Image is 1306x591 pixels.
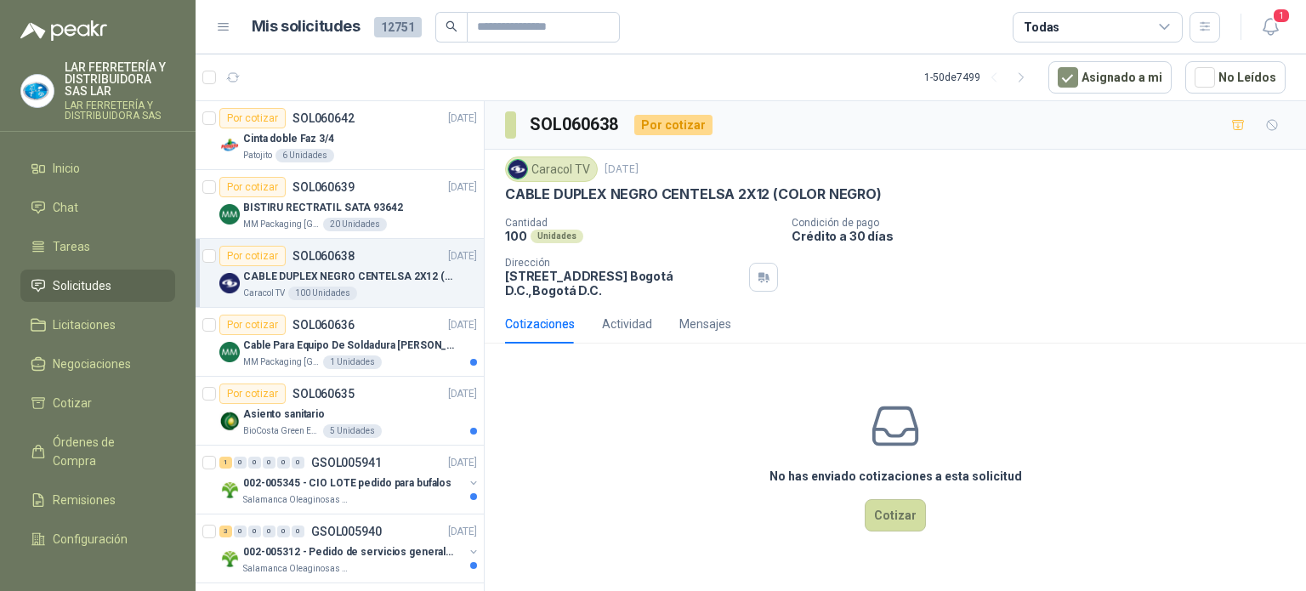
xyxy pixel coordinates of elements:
[505,269,742,298] p: [STREET_ADDRESS] Bogotá D.C. , Bogotá D.C.
[53,355,131,373] span: Negociaciones
[53,530,128,548] span: Configuración
[196,377,484,446] a: Por cotizarSOL060635[DATE] Company LogoAsiento sanitarioBioCosta Green Energy S.A.S5 Unidades
[311,457,382,469] p: GSOL005941
[219,521,480,576] a: 3 0 0 0 0 0 GSOL005940[DATE] Company Logo002-005312 - Pedido de servicios generales CASA ROSalama...
[196,308,484,377] a: Por cotizarSOL060636[DATE] Company LogoCable Para Equipo De Soldadura [PERSON_NAME]MM Packaging [...
[243,149,272,162] p: Patojito
[53,394,92,412] span: Cotizar
[243,475,451,492] p: 002-005345 - CIO LOTE pedido para bufalos
[196,170,484,239] a: Por cotizarSOL060639[DATE] Company LogoBISTIRU RECTRATIL SATA 93642MM Packaging [GEOGRAPHIC_DATA]...
[448,317,477,333] p: [DATE]
[243,493,350,507] p: Salamanca Oleaginosas SAS
[243,544,455,560] p: 002-005312 - Pedido de servicios generales CASA RO
[263,457,275,469] div: 0
[20,348,175,380] a: Negociaciones
[292,112,355,124] p: SOL060642
[243,338,455,354] p: Cable Para Equipo De Soldadura [PERSON_NAME]
[219,108,286,128] div: Por cotizar
[792,229,1299,243] p: Crédito a 30 días
[20,152,175,185] a: Inicio
[252,14,361,39] h1: Mis solicitudes
[243,287,285,300] p: Caracol TV
[1185,61,1286,94] button: No Leídos
[21,75,54,107] img: Company Logo
[374,17,422,37] span: 12751
[234,457,247,469] div: 0
[20,523,175,555] a: Configuración
[248,457,261,469] div: 0
[292,319,355,331] p: SOL060636
[243,131,334,147] p: Cinta doble Faz 3/4
[505,257,742,269] p: Dirección
[505,185,882,203] p: CABLE DUPLEX NEGRO CENTELSA 2X12 (COLOR NEGRO)
[243,406,325,423] p: Asiento sanitario
[275,149,334,162] div: 6 Unidades
[219,246,286,266] div: Por cotizar
[20,484,175,516] a: Remisiones
[20,270,175,302] a: Solicitudes
[53,315,116,334] span: Licitaciones
[505,156,598,182] div: Caracol TV
[219,135,240,156] img: Company Logo
[1255,12,1286,43] button: 1
[263,526,275,537] div: 0
[530,111,621,138] h3: SOL060638
[323,424,382,438] div: 5 Unidades
[243,200,403,216] p: BISTIRU RECTRATIL SATA 93642
[505,315,575,333] div: Cotizaciones
[196,101,484,170] a: Por cotizarSOL060642[DATE] Company LogoCinta doble Faz 3/4Patojito6 Unidades
[219,342,240,362] img: Company Logo
[679,315,731,333] div: Mensajes
[792,217,1299,229] p: Condición de pago
[448,248,477,264] p: [DATE]
[1024,18,1059,37] div: Todas
[243,218,320,231] p: MM Packaging [GEOGRAPHIC_DATA]
[243,562,350,576] p: Salamanca Oleaginosas SAS
[505,229,527,243] p: 100
[634,115,713,135] div: Por cotizar
[446,20,457,32] span: search
[243,355,320,369] p: MM Packaging [GEOGRAPHIC_DATA]
[448,524,477,540] p: [DATE]
[20,230,175,263] a: Tareas
[53,159,80,178] span: Inicio
[448,386,477,402] p: [DATE]
[277,526,290,537] div: 0
[196,239,484,308] a: Por cotizarSOL060638[DATE] Company LogoCABLE DUPLEX NEGRO CENTELSA 2X12 (COLOR NEGRO)Caracol TV10...
[292,181,355,193] p: SOL060639
[219,480,240,500] img: Company Logo
[20,191,175,224] a: Chat
[243,424,320,438] p: BioCosta Green Energy S.A.S
[219,315,286,335] div: Por cotizar
[20,387,175,419] a: Cotizar
[311,526,382,537] p: GSOL005940
[219,411,240,431] img: Company Logo
[219,452,480,507] a: 1 0 0 0 0 0 GSOL005941[DATE] Company Logo002-005345 - CIO LOTE pedido para bufalosSalamanca Oleag...
[234,526,247,537] div: 0
[292,526,304,537] div: 0
[65,61,175,97] p: LAR FERRETERÍA Y DISTRIBUIDORA SAS LAR
[20,20,107,41] img: Logo peakr
[20,309,175,341] a: Licitaciones
[53,237,90,256] span: Tareas
[292,250,355,262] p: SOL060638
[219,526,232,537] div: 3
[1048,61,1172,94] button: Asignado a mi
[219,177,286,197] div: Por cotizar
[505,217,778,229] p: Cantidad
[288,287,357,300] div: 100 Unidades
[219,457,232,469] div: 1
[865,499,926,531] button: Cotizar
[277,457,290,469] div: 0
[323,355,382,369] div: 1 Unidades
[243,269,455,285] p: CABLE DUPLEX NEGRO CENTELSA 2X12 (COLOR NEGRO)
[292,457,304,469] div: 0
[53,198,78,217] span: Chat
[53,433,159,470] span: Órdenes de Compra
[219,204,240,224] img: Company Logo
[53,276,111,295] span: Solicitudes
[605,162,639,178] p: [DATE]
[924,64,1035,91] div: 1 - 50 de 7499
[1272,8,1291,24] span: 1
[448,179,477,196] p: [DATE]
